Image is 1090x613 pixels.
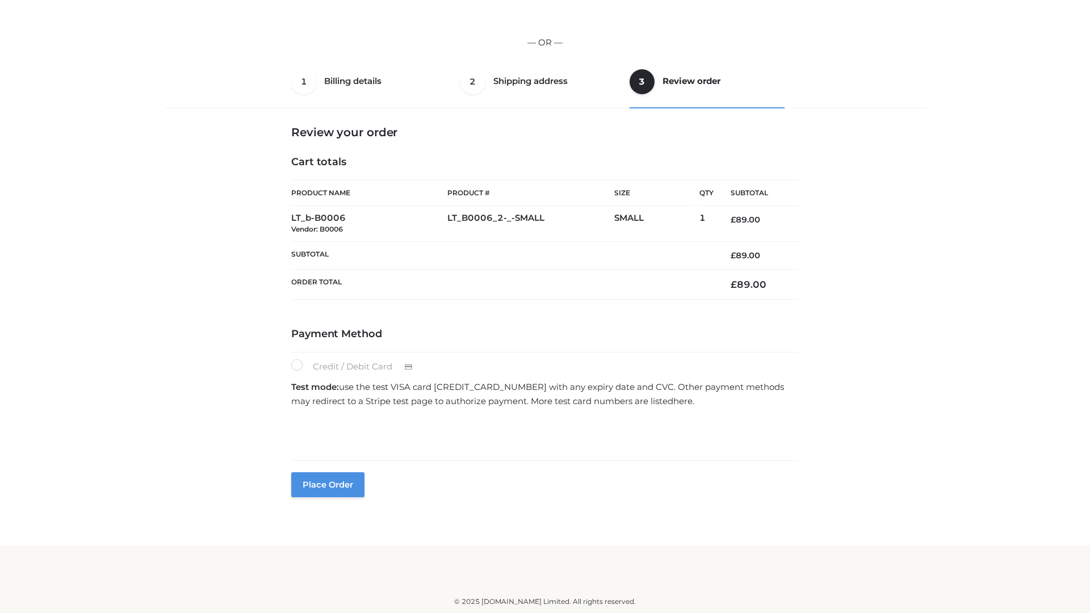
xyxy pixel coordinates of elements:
[291,359,425,374] label: Credit / Debit Card
[447,206,614,242] td: LT_B0006_2-_-SMALL
[731,279,766,290] bdi: 89.00
[714,180,799,206] th: Subtotal
[169,35,921,50] p: — OR —
[291,206,447,242] td: LT_b-B0006
[291,225,343,233] small: Vendor: B0006
[291,125,799,139] h3: Review your order
[291,241,714,269] th: Subtotal
[699,180,714,206] th: Qty
[398,360,419,374] img: Credit / Debit Card
[614,206,699,242] td: SMALL
[614,180,694,206] th: Size
[447,180,614,206] th: Product #
[291,472,364,497] button: Place order
[291,156,799,169] h4: Cart totals
[291,270,714,300] th: Order Total
[731,215,736,225] span: £
[731,279,737,290] span: £
[291,180,447,206] th: Product Name
[673,396,693,406] a: here
[731,250,760,261] bdi: 89.00
[289,412,796,454] iframe: Secure payment input frame
[291,381,339,392] strong: Test mode:
[291,380,799,409] p: use the test VISA card [CREDIT_CARD_NUMBER] with any expiry date and CVC. Other payment methods m...
[731,215,760,225] bdi: 89.00
[731,250,736,261] span: £
[169,596,921,607] div: © 2025 [DOMAIN_NAME] Limited. All rights reserved.
[291,328,799,341] h4: Payment Method
[699,206,714,242] td: 1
